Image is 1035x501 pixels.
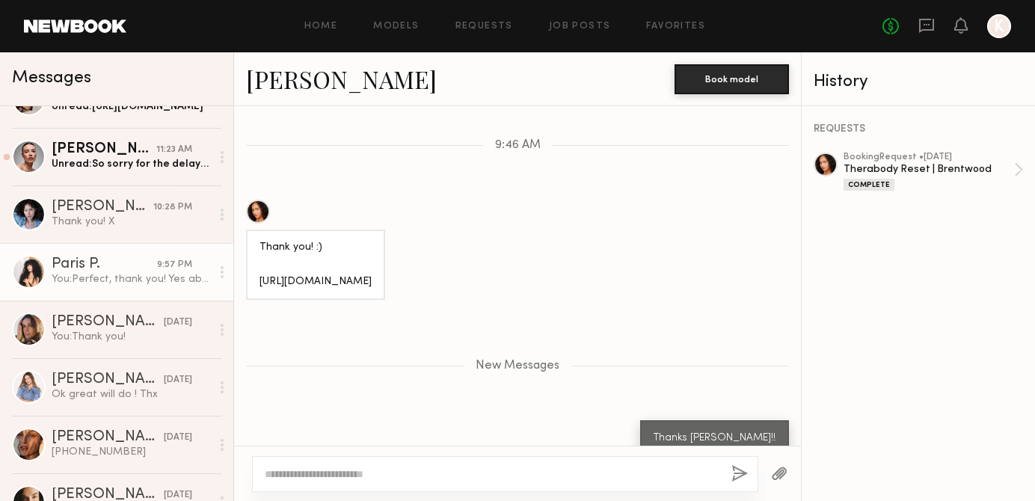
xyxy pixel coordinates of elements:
a: K [987,14,1011,38]
div: REQUESTS [814,124,1023,135]
a: [PERSON_NAME] [246,63,437,95]
a: Book model [675,72,789,84]
a: bookingRequest •[DATE]Therabody Reset | BrentwoodComplete [844,153,1023,191]
a: Job Posts [549,22,611,31]
button: Book model [675,64,789,94]
div: [DATE] [164,431,192,445]
div: Thank you! :) [URL][DOMAIN_NAME] [259,239,372,291]
div: Thanks [PERSON_NAME]!! [654,430,776,447]
div: Thank you! X [52,215,211,229]
div: History [814,73,1023,90]
div: You: Perfect, thank you! Yes absolutely! :) [52,272,211,286]
span: Messages [12,70,91,87]
div: [DATE] [164,373,192,387]
div: [PERSON_NAME] [52,142,156,157]
div: Paris P. [52,257,157,272]
div: [PERSON_NAME] [52,372,164,387]
span: 9:46 AM [495,139,541,152]
a: Home [304,22,338,31]
div: Ok great will do ! Thx [52,387,211,402]
div: [PERSON_NAME] [52,315,164,330]
div: booking Request • [DATE] [844,153,1014,162]
div: [PHONE_NUMBER] [52,445,211,459]
div: 11:23 AM [156,143,192,157]
div: Complete [844,179,894,191]
div: You: Thank you! [52,330,211,344]
a: Favorites [646,22,705,31]
div: 9:57 PM [157,258,192,272]
div: Unread: So sorry for the delay! Sending submission video asap. [52,157,211,171]
a: Requests [455,22,513,31]
div: [DATE] [164,316,192,330]
div: Therabody Reset | Brentwood [844,162,1014,176]
a: Models [373,22,419,31]
div: [PERSON_NAME] [52,430,164,445]
div: 10:28 PM [153,200,192,215]
span: New Messages [476,360,559,372]
div: Unread: [URL][DOMAIN_NAME] [52,99,211,114]
div: [PERSON_NAME] [52,200,153,215]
